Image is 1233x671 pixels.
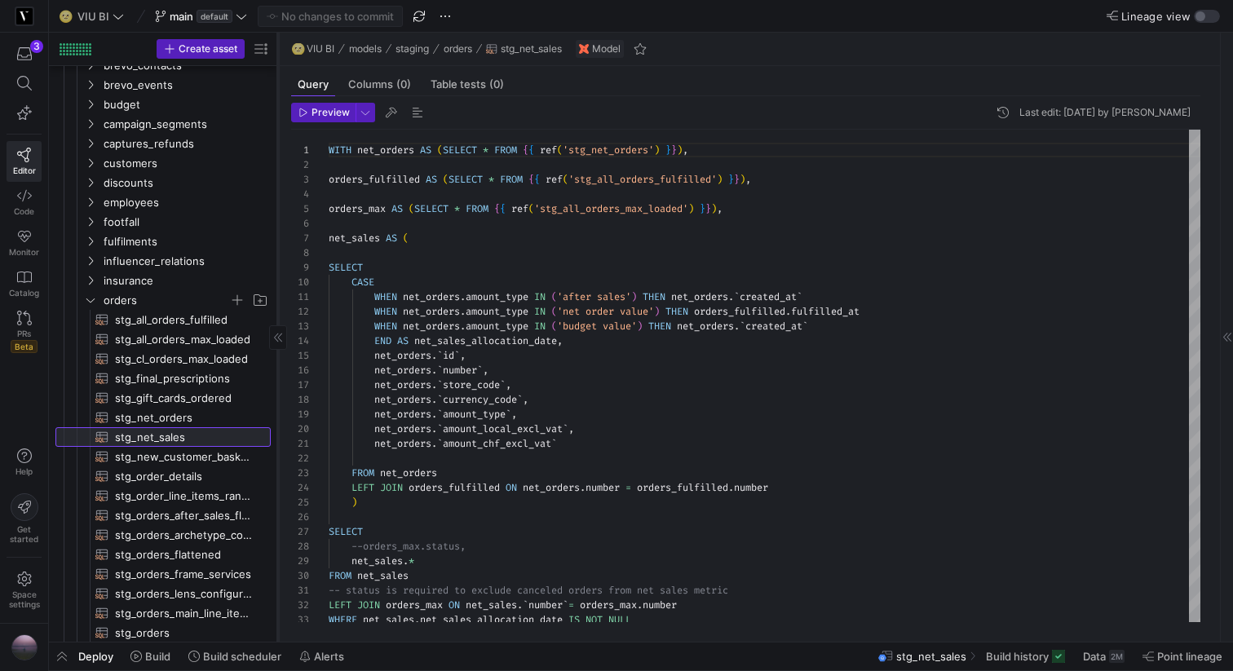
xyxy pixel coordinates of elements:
[7,182,42,223] a: Code
[104,271,268,290] span: insurance
[551,437,557,450] span: `
[580,481,586,494] span: .
[291,201,309,216] div: 5
[298,79,329,90] span: Query
[551,290,557,303] span: (
[557,290,631,303] span: 'after sales'
[115,389,252,408] span: stg_gift_cards_ordered​​​​​​​​​​
[557,143,563,157] span: (
[500,202,506,215] span: {
[431,79,504,90] span: Table tests
[443,364,477,377] span: number
[745,320,802,333] span: created_at
[592,43,621,55] span: Model
[115,487,252,505] span: stg_order_line_items_ranked​​​​​​​​​​
[115,408,252,427] span: stg_net_orders​​​​​​​​​​
[717,173,723,186] span: )
[506,378,511,391] span: ,
[403,232,409,245] span: (
[55,192,271,212] div: Press SPACE to select this row.
[688,202,694,215] span: )
[374,393,431,406] span: net_orders
[563,143,654,157] span: 'stg_net_orders'
[734,290,740,303] span: `
[534,305,546,318] span: IN
[740,290,797,303] span: created_at
[431,408,437,421] span: .
[654,305,660,318] span: )
[351,276,374,289] span: CASE
[437,408,443,421] span: `
[460,290,466,303] span: .
[734,173,740,186] span: }
[115,585,252,603] span: stg_orders_lens_configurations​​​​​​​​​​
[466,305,528,318] span: amount_type
[403,290,460,303] span: net_orders
[637,320,643,333] span: )
[374,290,397,303] span: WHEN
[643,290,665,303] span: THEN
[528,173,534,186] span: {
[291,436,309,451] div: 21
[791,305,860,318] span: fulfilled_at
[115,526,252,545] span: stg_orders_archetype_configurations​​​​​​​​​​
[115,350,252,369] span: stg_cl_orders_max_loaded​​​​​​​​​​
[557,320,637,333] span: 'budget value'
[14,206,34,216] span: Code
[55,310,271,329] a: stg_all_orders_fulfilled​​​​​​​​​​
[374,334,391,347] span: END
[7,487,42,550] button: Getstarted
[197,10,232,23] span: default
[351,481,374,494] span: LEFT
[414,334,557,347] span: net_sales_allocation_date
[557,305,654,318] span: 'net order value'
[55,134,271,153] div: Press SPACE to select this row.
[671,290,728,303] span: net_orders
[291,304,309,319] div: 12
[16,8,33,24] img: https://storage.googleapis.com/y42-prod-data-exchange/images/zgRs6g8Sem6LtQCmmHzYBaaZ8bA8vNBoBzxR...
[9,288,39,298] span: Catalog
[437,393,443,406] span: `
[115,624,252,642] span: stg_orders​​​​​​​​​​
[55,505,271,525] a: stg_orders_after_sales_flattened​​​​​​​​​​
[291,480,309,495] div: 24
[179,43,237,55] span: Create asset
[374,305,397,318] span: WHEN
[291,216,309,231] div: 6
[291,157,309,172] div: 2
[291,260,309,275] div: 9
[534,320,546,333] span: IN
[374,364,431,377] span: net_orders
[711,202,717,215] span: )
[11,340,38,353] span: Beta
[734,320,740,333] span: .
[454,349,460,362] span: `
[523,481,580,494] span: net_orders
[677,320,734,333] span: net_orders
[55,232,271,251] div: Press SPACE to select this row.
[568,173,717,186] span: 'stg_all_orders_fulfilled'
[55,212,271,232] div: Press SPACE to select this row.
[329,173,420,186] span: orders_fulfilled
[115,369,252,388] span: stg_final_prescriptions​​​​​​​​​​
[7,630,42,664] button: https://storage.googleapis.com/y42-prod-data-exchange/images/VtGnwq41pAtzV0SzErAhijSx9Rgo16q39DKO...
[534,290,546,303] span: IN
[291,377,309,392] div: 17
[55,525,271,545] a: stg_orders_archetype_configurations​​​​​​​​​​
[115,311,252,329] span: stg_all_orders_fulfilled​​​​​​​​​​
[104,252,268,271] span: influencer_relations
[683,143,688,157] span: ,
[291,348,309,363] div: 15
[431,393,437,406] span: .
[7,141,42,182] a: Editor
[104,76,268,95] span: brevo_events
[55,95,271,114] div: Press SPACE to select this row.
[115,506,252,525] span: stg_orders_after_sales_flattened​​​​​​​​​​
[443,422,563,435] span: amount_local_excl_vat
[60,11,71,22] span: 🌝
[443,143,477,157] span: SELECT
[115,448,252,466] span: stg_new_customer_basket_types​​​​​​​​​​
[329,261,363,274] span: SELECT
[528,202,534,215] span: (
[104,95,268,114] span: budget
